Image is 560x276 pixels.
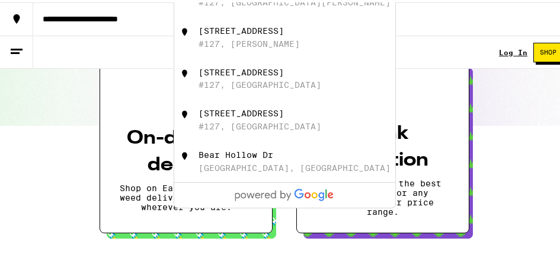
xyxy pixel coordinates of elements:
div: [STREET_ADDRESS] [199,106,284,116]
span: Hi. Need any help? [7,8,85,18]
span: Shop [540,47,556,53]
img: Bear Hollow Dr [179,148,191,160]
div: #127, [PERSON_NAME] [199,37,300,46]
div: #127, [GEOGRAPHIC_DATA] [199,119,321,129]
div: [GEOGRAPHIC_DATA], [GEOGRAPHIC_DATA] [199,161,391,170]
div: [STREET_ADDRESS] [199,65,284,75]
div: [STREET_ADDRESS] [199,24,284,33]
a: Log In [499,46,527,54]
img: 10851 Bear Hollow Road [179,65,191,77]
div: Bear Hollow Dr [199,148,273,157]
button: On-demand deliveryShop on Eaze and get your weed delivered on demand, wherever you are. [100,61,273,231]
img: 10851 Bear Hollow Dr [179,106,191,118]
p: Shop on Eaze and get your weed delivered on demand, wherever you are. [119,181,253,210]
h3: On-demand delivery [119,123,253,176]
div: #127, [GEOGRAPHIC_DATA] [199,78,321,87]
img: 10851 Bear Hollow Dr [179,24,191,36]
